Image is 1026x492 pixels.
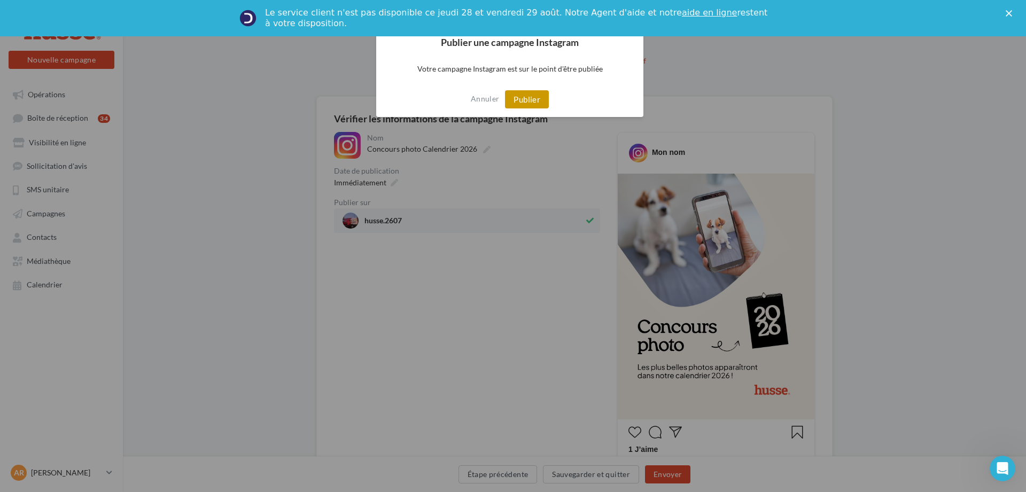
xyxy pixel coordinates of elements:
button: Annuler [471,90,499,107]
iframe: Intercom live chat [990,456,1015,481]
div: Fermer [1006,10,1016,16]
img: Profile image for Service-Client [239,10,256,27]
div: Le service client n'est pas disponible ce jeudi 28 et vendredi 29 août. Notre Agent d'aide et not... [265,7,770,29]
button: Publier [505,90,549,108]
a: aide en ligne [682,7,737,18]
p: Votre campagne Instagram est sur le point d'être publiée [376,56,643,82]
h2: Publier une campagne Instagram [376,29,643,56]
